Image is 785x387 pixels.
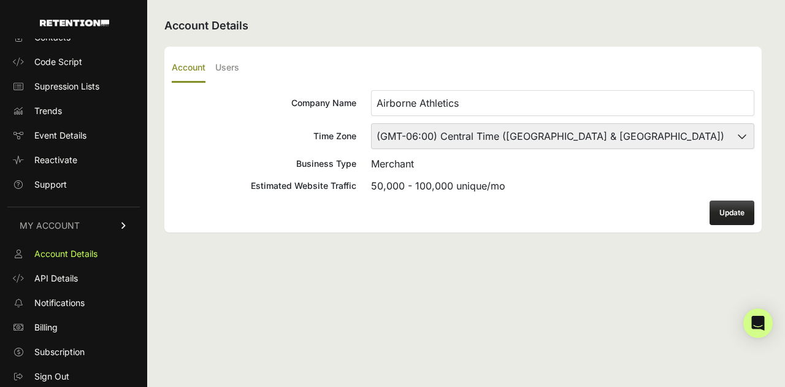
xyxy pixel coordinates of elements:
[34,297,85,309] span: Notifications
[371,156,754,171] div: Merchant
[7,175,140,194] a: Support
[34,105,62,117] span: Trends
[371,90,754,116] input: Company Name
[7,77,140,96] a: Supression Lists
[743,308,773,338] div: Open Intercom Messenger
[215,54,239,83] label: Users
[172,158,356,170] div: Business Type
[172,97,356,109] div: Company Name
[7,101,140,121] a: Trends
[7,318,140,337] a: Billing
[164,17,762,34] h2: Account Details
[710,201,754,225] button: Update
[34,248,98,260] span: Account Details
[371,123,754,149] select: Time Zone
[7,150,140,170] a: Reactivate
[7,293,140,313] a: Notifications
[371,178,754,193] div: 50,000 - 100,000 unique/mo
[172,180,356,192] div: Estimated Website Traffic
[34,129,86,142] span: Event Details
[34,321,58,334] span: Billing
[7,269,140,288] a: API Details
[7,207,140,244] a: MY ACCOUNT
[172,130,356,142] div: Time Zone
[172,54,205,83] label: Account
[34,80,99,93] span: Supression Lists
[40,20,109,26] img: Retention.com
[20,220,80,232] span: MY ACCOUNT
[34,370,69,383] span: Sign Out
[34,154,77,166] span: Reactivate
[7,342,140,362] a: Subscription
[34,346,85,358] span: Subscription
[7,367,140,386] a: Sign Out
[7,244,140,264] a: Account Details
[34,56,82,68] span: Code Script
[7,126,140,145] a: Event Details
[34,272,78,285] span: API Details
[7,52,140,72] a: Code Script
[34,178,67,191] span: Support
